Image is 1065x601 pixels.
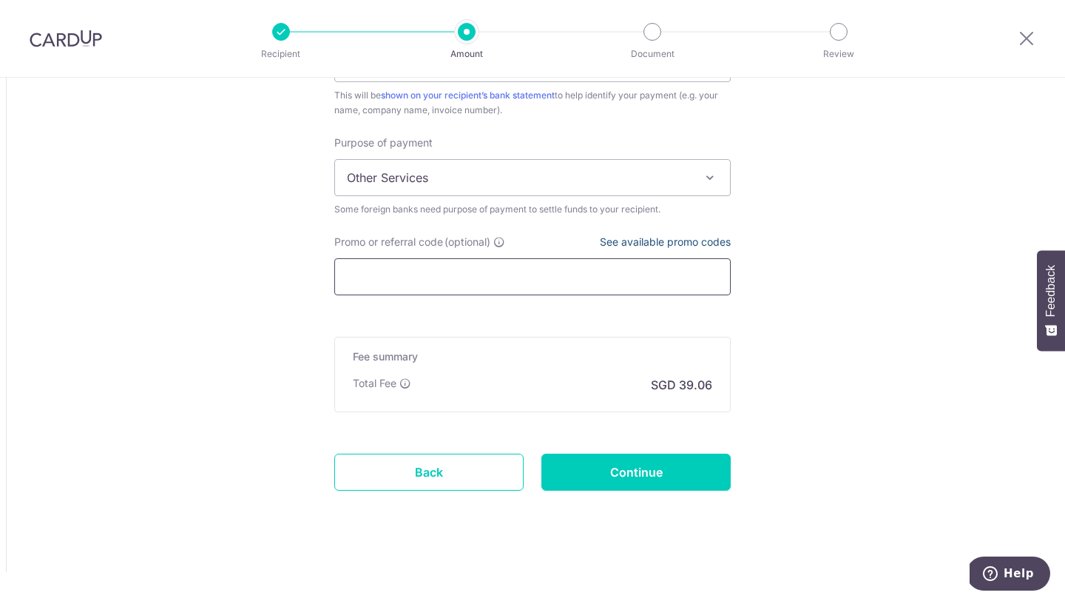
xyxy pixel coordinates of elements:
[334,202,731,217] div: Some foreign banks need purpose of payment to settle funds to your recipient.
[381,90,555,101] a: shown on your recipient’s bank statement
[600,235,731,248] a: See available promo codes
[334,454,524,491] a: Back
[334,159,731,196] span: Other Services
[651,376,712,394] p: SGD 39.06
[541,454,731,491] input: Continue
[335,160,730,195] span: Other Services
[353,376,396,391] p: Total Fee
[334,88,731,118] div: This will be to help identify your payment (e.g. your name, company name, invoice number).
[1037,250,1065,351] button: Feedback - Show survey
[1044,265,1058,317] span: Feedback
[353,349,712,364] h5: Fee summary
[598,47,707,61] p: Document
[334,235,443,249] span: Promo or referral code
[334,135,433,150] label: Purpose of payment
[444,235,490,249] span: (optional)
[970,557,1050,594] iframe: Opens a widget where you can find more information
[412,47,521,61] p: Amount
[226,47,336,61] p: Recipient
[30,30,102,47] img: CardUp
[784,47,893,61] p: Review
